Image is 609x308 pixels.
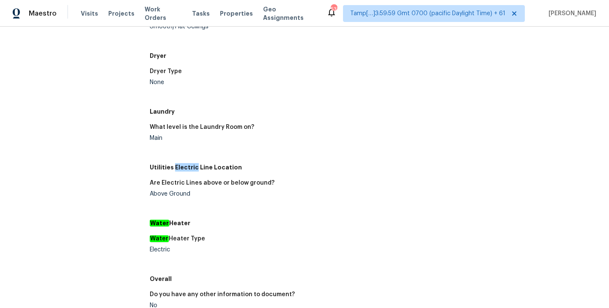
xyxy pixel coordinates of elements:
h5: Utilities Electric Line Location [150,163,599,172]
em: Water [150,220,169,226]
h5: Heater [150,219,599,227]
span: Properties [220,9,253,18]
h5: Do you have any other information to document? [150,292,295,297]
em: Water [150,235,169,242]
span: Projects [108,9,134,18]
h5: Are Electric Lines above or below ground? [150,180,274,186]
span: Tamp[…]3:59:59 Gmt 0700 (pacific Daylight Time) + 61 [350,9,505,18]
h5: Dryer [150,52,599,60]
div: 531 [331,5,337,14]
h5: Dryer Type [150,68,182,74]
div: Smooth/Flat Ceilings [150,24,368,30]
div: Electric [150,247,368,253]
h5: Heater Type [150,236,205,242]
div: Above Ground [150,191,368,197]
div: Main [150,135,368,141]
div: None [150,79,368,85]
h5: Laundry [150,107,599,116]
span: Visits [81,9,98,18]
span: Work Orders [145,5,182,22]
span: Maestro [29,9,57,18]
span: Geo Assignments [263,5,316,22]
span: [PERSON_NAME] [545,9,596,18]
h5: What level is the Laundry Room on? [150,124,254,130]
h5: Overall [150,275,599,283]
span: Tasks [192,11,210,16]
